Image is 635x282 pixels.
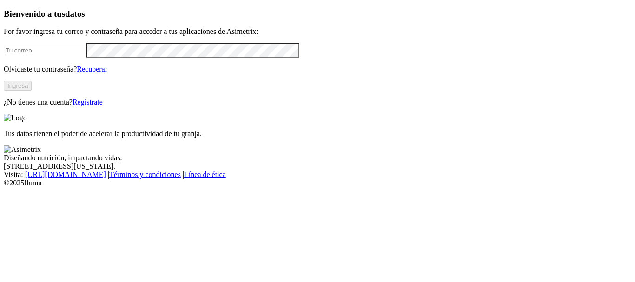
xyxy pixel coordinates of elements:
button: Ingresa [4,81,32,91]
div: © 2025 Iluma [4,179,631,187]
input: Tu correo [4,46,86,55]
img: Logo [4,114,27,122]
a: Regístrate [73,98,103,106]
h3: Bienvenido a tus [4,9,631,19]
a: Línea de ética [184,171,226,178]
p: Tus datos tienen el poder de acelerar la productividad de tu granja. [4,130,631,138]
div: Visita : | | [4,171,631,179]
a: [URL][DOMAIN_NAME] [25,171,106,178]
a: Recuperar [77,65,107,73]
div: Diseñando nutrición, impactando vidas. [4,154,631,162]
div: [STREET_ADDRESS][US_STATE]. [4,162,631,171]
a: Términos y condiciones [109,171,181,178]
p: Por favor ingresa tu correo y contraseña para acceder a tus aplicaciones de Asimetrix: [4,27,631,36]
p: Olvidaste tu contraseña? [4,65,631,73]
img: Asimetrix [4,145,41,154]
p: ¿No tienes una cuenta? [4,98,631,106]
span: datos [65,9,85,19]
